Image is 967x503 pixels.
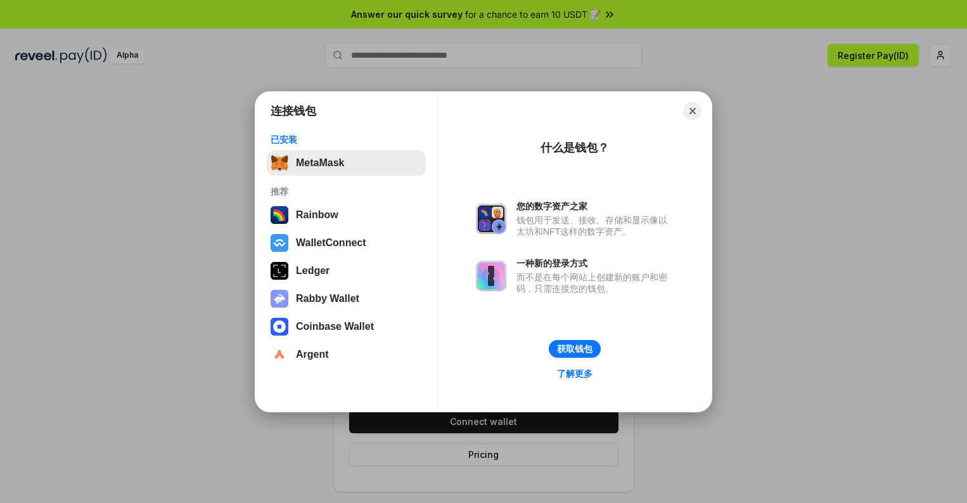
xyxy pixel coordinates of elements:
div: Argent [296,349,329,360]
button: Rabby Wallet [267,286,426,311]
img: svg+xml,%3Csvg%20fill%3D%22none%22%20height%3D%2233%22%20viewBox%3D%220%200%2035%2033%22%20width%... [271,154,288,172]
button: Argent [267,342,426,367]
div: 获取钱包 [557,343,592,355]
div: Coinbase Wallet [296,321,374,332]
button: 获取钱包 [549,340,601,358]
button: Close [684,102,701,120]
img: svg+xml,%3Csvg%20xmlns%3D%22http%3A%2F%2Fwww.w3.org%2F2000%2Fsvg%22%20fill%3D%22none%22%20viewBox... [476,204,506,234]
img: svg+xml,%3Csvg%20xmlns%3D%22http%3A%2F%2Fwww.w3.org%2F2000%2Fsvg%22%20fill%3D%22none%22%20viewBox... [476,261,506,291]
div: 了解更多 [557,368,592,379]
div: 已安装 [271,134,422,145]
div: 什么是钱包？ [541,140,609,155]
img: svg+xml,%3Csvg%20width%3D%2228%22%20height%3D%2228%22%20viewBox%3D%220%200%2028%2028%22%20fill%3D... [271,234,288,252]
img: svg+xml,%3Csvg%20width%3D%22120%22%20height%3D%22120%22%20viewBox%3D%220%200%20120%20120%22%20fil... [271,206,288,224]
div: 一种新的登录方式 [516,258,674,269]
img: svg+xml,%3Csvg%20xmlns%3D%22http%3A%2F%2Fwww.w3.org%2F2000%2Fsvg%22%20fill%3D%22none%22%20viewBox... [271,290,288,308]
div: Rainbow [296,209,338,221]
div: Ledger [296,265,330,277]
button: Rainbow [267,202,426,228]
button: MetaMask [267,150,426,176]
div: MetaMask [296,157,344,169]
img: svg+xml,%3Csvg%20width%3D%2228%22%20height%3D%2228%22%20viewBox%3D%220%200%2028%2028%22%20fill%3D... [271,346,288,363]
div: 而不是在每个网站上创建新的账户和密码，只需连接您的钱包。 [516,271,674,294]
img: svg+xml,%3Csvg%20xmlns%3D%22http%3A%2F%2Fwww.w3.org%2F2000%2Fsvg%22%20width%3D%2228%22%20height%3... [271,262,288,280]
button: WalletConnect [267,230,426,256]
div: 钱包用于发送、接收、存储和显示像以太坊和NFT这样的数字资产。 [516,214,674,237]
a: 了解更多 [549,365,600,382]
div: WalletConnect [296,237,366,249]
h1: 连接钱包 [271,103,316,119]
button: Coinbase Wallet [267,314,426,339]
div: 推荐 [271,186,422,197]
div: 您的数字资产之家 [516,200,674,212]
img: svg+xml,%3Csvg%20width%3D%2228%22%20height%3D%2228%22%20viewBox%3D%220%200%2028%2028%22%20fill%3D... [271,318,288,336]
div: Rabby Wallet [296,293,359,304]
button: Ledger [267,258,426,284]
